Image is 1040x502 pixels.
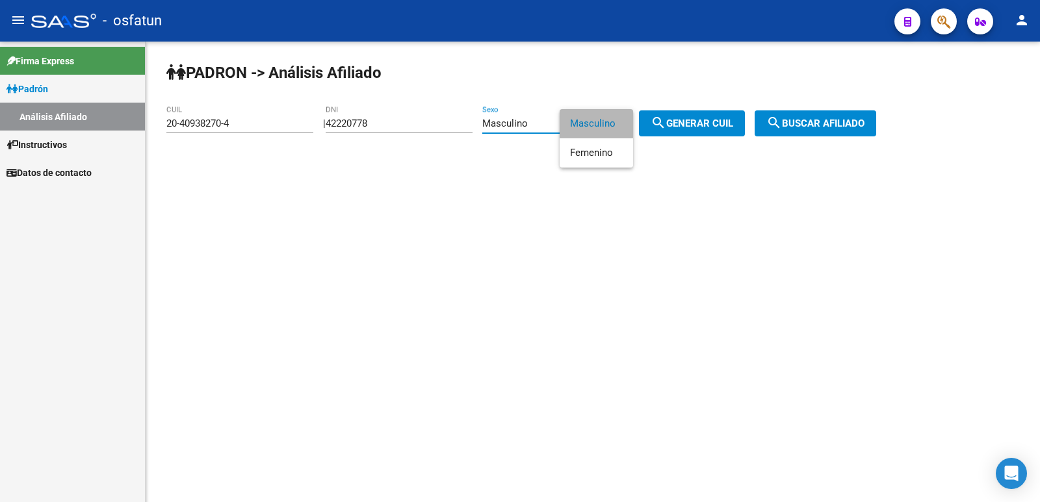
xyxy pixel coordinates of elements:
span: Buscar afiliado [766,118,864,129]
span: Datos de contacto [6,166,92,180]
mat-icon: search [766,115,782,131]
button: Generar CUIL [639,110,745,136]
button: Buscar afiliado [755,110,876,136]
span: Masculino [482,118,528,129]
span: Generar CUIL [651,118,733,129]
span: Masculino [570,109,623,138]
mat-icon: person [1014,12,1030,28]
mat-icon: menu [10,12,26,28]
div: Open Intercom Messenger [996,458,1027,489]
div: | [323,118,755,129]
mat-icon: search [651,115,666,131]
span: Instructivos [6,138,67,152]
span: Padrón [6,82,48,96]
span: Femenino [570,138,623,168]
span: - osfatun [103,6,162,35]
span: Firma Express [6,54,74,68]
strong: PADRON -> Análisis Afiliado [166,64,382,82]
